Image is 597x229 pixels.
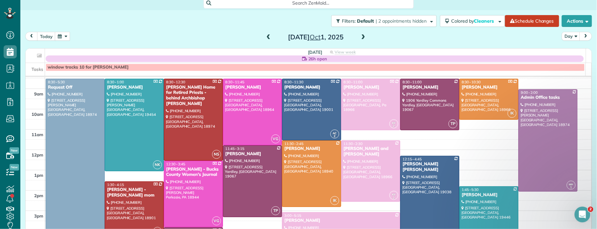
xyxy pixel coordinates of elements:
[521,90,538,95] span: 9:00 - 2:00
[32,132,43,137] span: 11am
[575,207,590,222] iframe: Intercom live chat
[588,207,593,212] span: 2
[284,146,339,152] div: [PERSON_NAME]
[308,50,322,55] span: [DATE]
[390,123,398,129] small: 2
[403,80,422,84] span: 8:30 - 11:00
[284,141,303,146] span: 11:30 - 2:45
[225,85,280,90] div: [PERSON_NAME]
[508,109,517,118] span: IK
[461,85,517,90] div: [PERSON_NAME]
[284,80,303,84] span: 8:30 - 11:30
[461,192,517,198] div: [PERSON_NAME]
[212,217,221,225] span: VG
[343,85,398,90] div: [PERSON_NAME]
[462,80,481,84] span: 8:30 - 10:30
[107,85,162,90] div: [PERSON_NAME]
[153,160,162,169] span: NK
[403,157,422,161] span: 12:15 - 4:45
[166,85,221,107] div: [PERSON_NAME] Home for Retired Priests - behind Archbishop [PERSON_NAME]
[567,184,575,191] small: 1
[271,135,280,143] span: VG
[107,80,124,84] span: 8:30 - 1:00
[335,50,356,55] span: View week
[331,15,437,27] button: Filters: Default | 2 appointments hidden
[32,152,43,157] span: 12pm
[225,80,244,84] span: 8:30 - 11:45
[37,32,55,41] button: today
[376,18,427,24] span: | 2 appointments hidden
[580,32,592,41] button: next
[107,187,162,198] div: [PERSON_NAME] - [PERSON_NAME] mom
[462,187,479,192] span: 1:45 - 5:30
[34,91,43,96] span: 9am
[310,33,321,41] span: Oct
[284,218,398,223] div: [PERSON_NAME]
[402,161,457,173] div: [PERSON_NAME] [PERSON_NAME]
[48,80,65,84] span: 8:30 - 5:30
[25,32,38,41] button: prev
[330,196,339,205] span: IK
[271,206,280,215] span: TP
[328,15,437,27] a: Filters: Default | 2 appointments hidden
[48,85,103,90] div: Request Off
[32,112,43,117] span: 10am
[34,213,43,219] span: 3pm
[440,15,505,27] button: Colored byCleaners
[107,182,124,187] span: 1:30 - 4:15
[390,195,398,201] small: 2
[562,15,592,27] button: Actions
[284,213,301,218] span: 3:00 - 5:15
[333,131,337,135] span: AC
[10,164,19,171] span: New
[225,146,244,151] span: 11:45 - 3:15
[331,133,339,139] small: 2
[449,119,457,128] span: TP
[225,151,280,157] div: [PERSON_NAME]
[166,167,221,178] div: [PERSON_NAME] - Bucks County Women's Journal
[505,15,559,27] a: Schedule Changes
[48,65,129,70] span: window tracks 10 for [PERSON_NAME]
[474,18,495,24] span: Cleaners
[342,18,356,24] span: Filters:
[275,33,357,41] h2: [DATE] 1, 2025
[402,85,457,90] div: [PERSON_NAME]
[284,85,339,90] div: [PERSON_NAME]
[392,193,396,196] span: KF
[520,95,576,100] div: Admin Office tasks
[10,147,19,154] span: New
[212,150,221,159] span: NS
[452,18,497,24] span: Colored by
[569,182,574,186] span: MH
[343,146,398,157] div: [PERSON_NAME] and [PERSON_NAME]
[562,32,580,41] button: Day
[392,121,396,125] span: KF
[308,55,327,62] span: 26h open
[343,141,363,146] span: 11:30 - 2:30
[34,193,43,198] span: 2pm
[34,173,43,178] span: 1pm
[166,80,185,84] span: 8:30 - 12:30
[343,80,363,84] span: 8:30 - 11:00
[357,18,375,24] span: Default
[166,162,185,166] span: 12:30 - 3:45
